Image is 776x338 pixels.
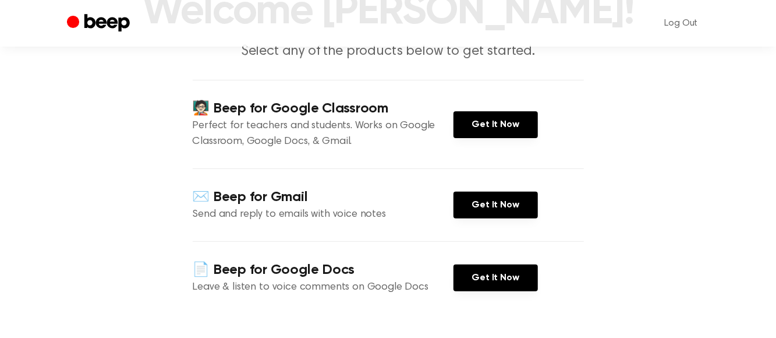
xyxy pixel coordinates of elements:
a: Get It Now [453,192,538,219]
p: Leave & listen to voice comments on Google Docs [193,280,453,295]
a: Log Out [653,9,710,37]
p: Perfect for teachers and students. Works on Google Classroom, Google Docs, & Gmail. [193,118,453,150]
p: Select any of the products below to get started. [165,42,612,61]
a: Beep [67,12,133,35]
h4: 📄 Beep for Google Docs [193,260,453,280]
p: Send and reply to emails with voice notes [193,207,453,223]
a: Get It Now [453,265,538,291]
a: Get It Now [453,111,538,138]
h4: ✉️ Beep for Gmail [193,188,453,207]
h4: 🧑🏻‍🏫 Beep for Google Classroom [193,99,453,118]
